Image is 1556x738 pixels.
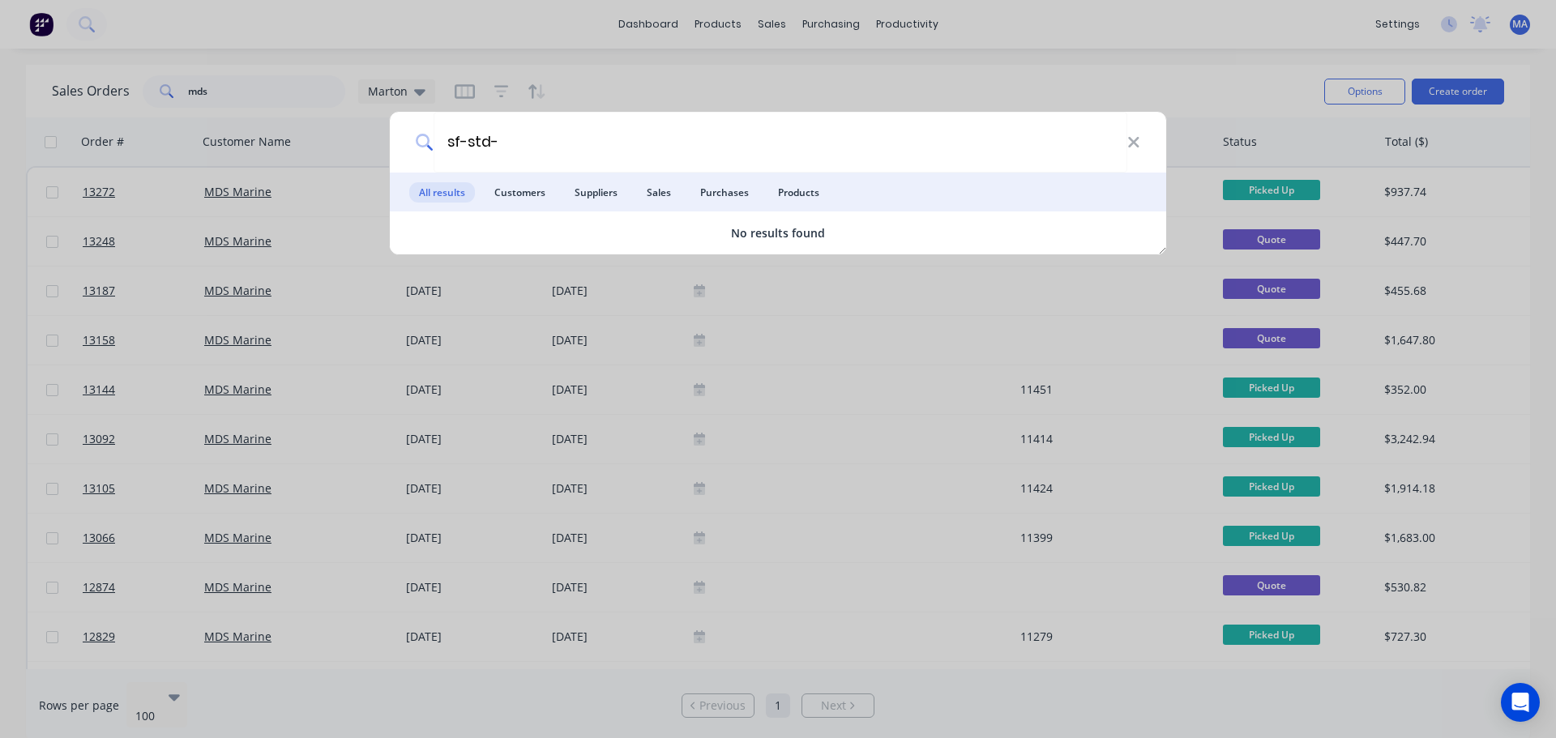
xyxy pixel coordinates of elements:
div: No results found [390,224,1166,241]
span: Customers [485,182,555,203]
input: Start typing a customer or supplier name to create a new order... [434,112,1127,173]
span: Suppliers [565,182,627,203]
div: Open Intercom Messenger [1501,683,1540,722]
span: Products [768,182,829,203]
span: Purchases [690,182,759,203]
span: Sales [637,182,681,203]
span: All results [409,182,475,203]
